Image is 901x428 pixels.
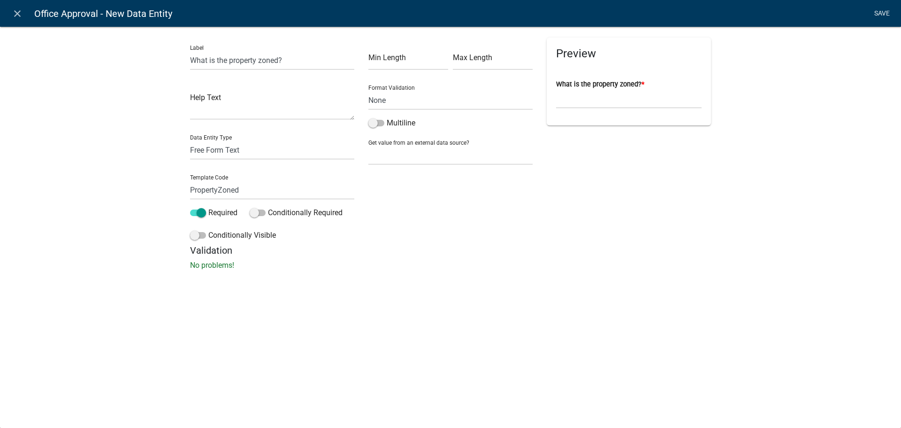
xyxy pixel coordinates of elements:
[190,260,711,271] p: No problems!
[12,8,23,19] i: close
[870,5,893,23] a: Save
[368,117,415,129] label: Multiline
[250,207,343,218] label: Conditionally Required
[190,245,711,256] h5: Validation
[190,207,237,218] label: Required
[556,81,644,88] label: What is the property zoned?
[190,230,276,241] label: Conditionally Visible
[34,4,172,23] span: Office Approval - New Data Entity
[556,47,702,61] h5: Preview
